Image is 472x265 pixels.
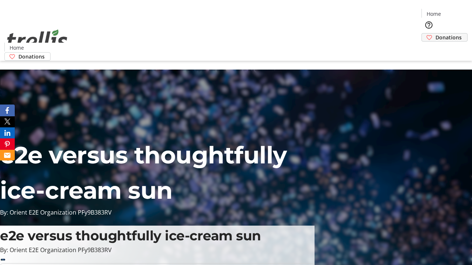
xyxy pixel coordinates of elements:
span: Home [10,44,24,52]
a: Home [422,10,445,18]
button: Cart [421,42,436,56]
a: Donations [421,33,468,42]
span: Home [427,10,441,18]
span: Donations [435,33,462,41]
a: Donations [4,52,51,61]
span: Donations [18,53,45,60]
img: Orient E2E Organization PFy9B383RV's Logo [4,21,70,58]
a: Home [5,44,28,52]
button: Help [421,18,436,32]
